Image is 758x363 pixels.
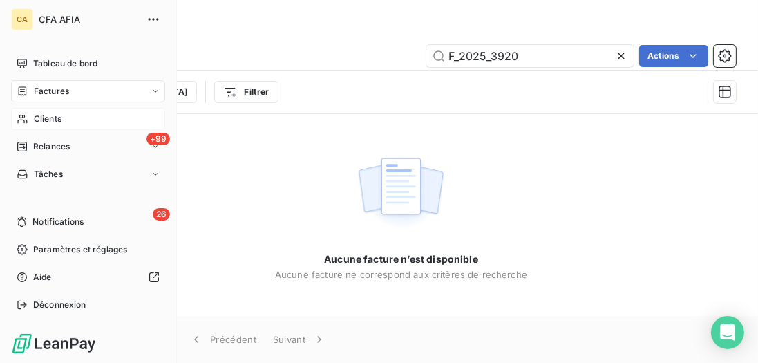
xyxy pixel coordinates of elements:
[33,140,70,153] span: Relances
[11,80,165,102] a: Factures
[33,243,127,256] span: Paramètres et réglages
[426,45,634,67] input: Rechercher
[181,325,265,354] button: Précédent
[324,252,478,266] span: Aucune facture n’est disponible
[11,239,165,261] a: Paramètres et réglages
[11,266,165,288] a: Aide
[146,133,170,145] span: +99
[214,81,278,103] button: Filtrer
[33,299,86,311] span: Déconnexion
[153,208,170,221] span: 26
[11,108,165,130] a: Clients
[11,53,165,75] a: Tableau de bord
[11,333,97,355] img: Logo LeanPay
[33,271,52,283] span: Aide
[39,14,138,25] span: CFA AFIA
[34,113,61,125] span: Clients
[275,269,527,280] span: Aucune facture ne correspond aux critères de recherche
[639,45,708,67] button: Actions
[11,136,165,158] a: +99Relances
[357,150,445,236] img: empty state
[265,325,334,354] button: Suivant
[11,8,33,30] div: CA
[34,85,69,97] span: Factures
[33,57,97,70] span: Tableau de bord
[34,168,63,180] span: Tâches
[711,316,744,349] div: Open Intercom Messenger
[11,163,165,185] a: Tâches
[32,216,84,228] span: Notifications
